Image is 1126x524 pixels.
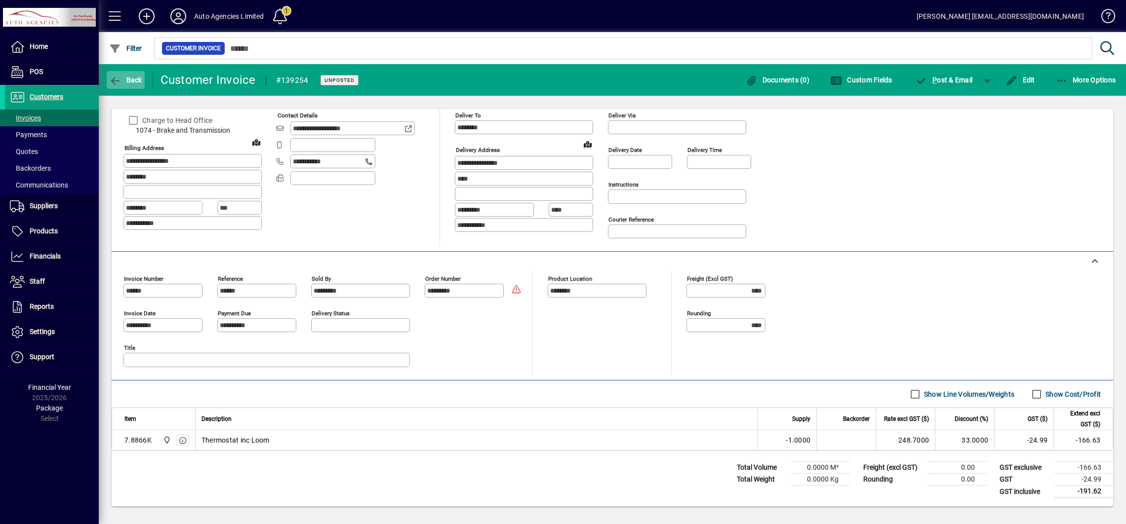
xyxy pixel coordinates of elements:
[1053,71,1119,89] button: More Options
[109,76,142,84] span: Back
[1003,71,1038,89] button: Edit
[166,43,221,53] span: Customer Invoice
[124,435,152,445] div: 7.8866K
[1060,408,1100,430] span: Extend excl GST ($)
[922,389,1014,399] label: Show Line Volumes/Weights
[218,310,251,317] mat-label: Payment due
[10,164,51,172] span: Backorders
[995,486,1054,498] td: GST inclusive
[1028,413,1047,424] span: GST ($)
[884,413,929,424] span: Rate excl GST ($)
[30,202,58,210] span: Suppliers
[124,275,163,282] mat-label: Invoice number
[608,216,654,223] mat-label: Courier Reference
[1056,76,1116,84] span: More Options
[30,252,61,260] span: Financials
[109,44,142,52] span: Filter
[608,147,642,153] mat-label: Delivery date
[608,181,639,188] mat-label: Instructions
[30,93,63,101] span: Customers
[1053,430,1113,450] td: -166.63
[161,435,172,446] span: Rangiora
[425,275,461,282] mat-label: Order number
[131,7,162,25] button: Add
[201,435,270,445] span: Thermostat inc Loom
[1005,76,1035,84] span: Edit
[161,72,256,88] div: Customer Invoice
[5,194,99,219] a: Suppliers
[580,136,596,152] a: View on map
[995,474,1054,486] td: GST
[1044,389,1101,399] label: Show Cost/Profit
[30,277,45,285] span: Staff
[5,345,99,370] a: Support
[791,474,850,486] td: 0.0000 Kg
[687,310,711,317] mat-label: Rounding
[995,462,1054,474] td: GST exclusive
[107,71,145,89] button: Back
[194,8,264,24] div: Auto Agencies Limited
[107,39,145,57] button: Filter
[955,413,988,424] span: Discount (%)
[10,148,38,155] span: Quotes
[916,76,973,84] span: ost & Email
[745,76,809,84] span: Documents (0)
[1054,462,1113,474] td: -166.63
[5,269,99,294] a: Staff
[917,8,1084,24] div: [PERSON_NAME] [EMAIL_ADDRESS][DOMAIN_NAME]
[830,76,892,84] span: Custom Fields
[858,462,927,474] td: Freight (excl GST)
[843,413,870,424] span: Backorder
[5,126,99,143] a: Payments
[5,320,99,344] a: Settings
[5,143,99,160] a: Quotes
[5,110,99,126] a: Invoices
[5,60,99,84] a: POS
[5,177,99,193] a: Communications
[687,275,733,282] mat-label: Freight (excl GST)
[994,430,1053,450] td: -24.99
[201,413,232,424] span: Description
[218,275,243,282] mat-label: Reference
[162,7,194,25] button: Profile
[687,147,722,153] mat-label: Delivery time
[882,435,929,445] div: 248.7000
[455,112,481,119] mat-label: Deliver To
[10,181,68,189] span: Communications
[1094,2,1114,34] a: Knowledge Base
[927,474,987,486] td: 0.00
[248,134,264,150] a: View on map
[608,112,636,119] mat-label: Deliver via
[5,295,99,319] a: Reports
[932,76,937,84] span: P
[30,353,54,361] span: Support
[36,404,63,412] span: Package
[124,344,135,351] mat-label: Title
[858,474,927,486] td: Rounding
[5,219,99,244] a: Products
[828,71,895,89] button: Custom Fields
[28,383,71,391] span: Financial Year
[791,462,850,474] td: 0.0000 M³
[5,244,99,269] a: Financials
[30,328,55,336] span: Settings
[312,310,350,317] mat-label: Delivery status
[927,462,987,474] td: 0.00
[10,131,47,139] span: Payments
[1054,486,1113,498] td: -191.62
[911,71,978,89] button: Post & Email
[123,125,262,136] span: 1074 - Brake and Transmission
[5,35,99,59] a: Home
[1054,474,1113,486] td: -24.99
[324,77,355,83] span: Unposted
[30,42,48,50] span: Home
[548,275,592,282] mat-label: Product location
[312,275,331,282] mat-label: Sold by
[30,302,54,310] span: Reports
[124,310,156,317] mat-label: Invoice date
[30,68,43,75] span: POS
[935,430,994,450] td: 33.0000
[276,73,309,88] div: #139254
[786,435,810,445] span: -1.0000
[743,71,812,89] button: Documents (0)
